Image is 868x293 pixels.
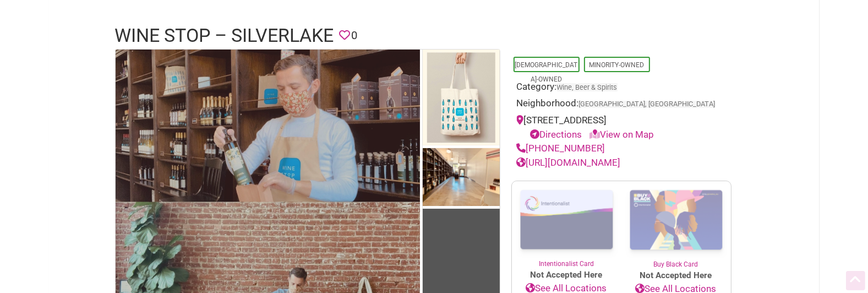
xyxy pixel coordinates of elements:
a: Intentionalist Card [512,181,621,269]
span: 0 [352,27,358,44]
a: View on Map [590,129,654,140]
h1: Wine Stop – Silverlake [115,23,334,49]
div: Scroll Back to Top [846,271,865,290]
img: Intentionalist Card [512,181,621,259]
a: [PHONE_NUMBER] [517,143,605,154]
a: Directions [531,129,582,140]
img: Buy Black Card [621,181,731,259]
a: Buy Black Card [621,181,731,269]
a: [URL][DOMAIN_NAME] [517,157,621,168]
a: [DEMOGRAPHIC_DATA]-Owned [515,61,578,83]
a: Wine, Beer & Spirits [557,83,618,91]
a: Minority-Owned [589,61,645,69]
div: Neighborhood: [517,96,726,113]
div: Category: [517,80,726,97]
div: [STREET_ADDRESS] [517,113,726,142]
span: [GEOGRAPHIC_DATA], [GEOGRAPHIC_DATA] [579,101,716,108]
span: Not Accepted Here [512,269,621,281]
span: Not Accepted Here [621,269,731,282]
